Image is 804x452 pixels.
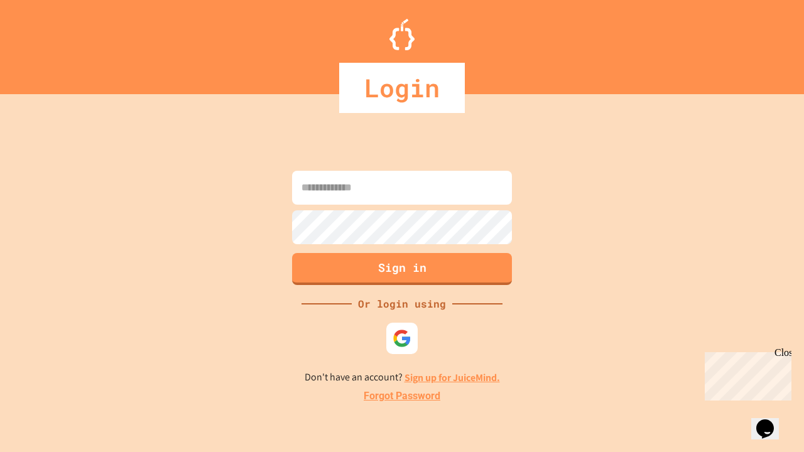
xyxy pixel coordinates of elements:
a: Forgot Password [364,389,440,404]
div: Or login using [352,296,452,311]
img: Logo.svg [389,19,415,50]
p: Don't have an account? [305,370,500,385]
a: Sign up for JuiceMind. [405,371,500,384]
div: Chat with us now!Close [5,5,87,80]
div: Login [339,63,465,113]
iframe: chat widget [751,402,791,439]
iframe: chat widget [700,347,791,401]
img: google-icon.svg [393,329,411,348]
button: Sign in [292,253,512,285]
